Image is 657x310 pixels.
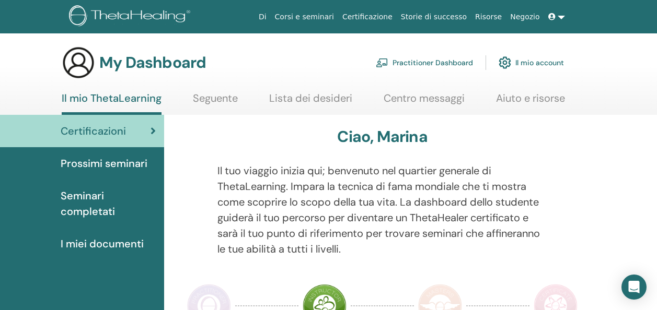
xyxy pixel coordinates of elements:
img: cog.svg [499,54,511,71]
a: Lista dei desideri [269,92,352,112]
a: Il mio ThetaLearning [62,92,162,115]
p: Il tuo viaggio inizia qui; benvenuto nel quartier generale di ThetaLearning. Impara la tecnica di... [217,163,547,257]
a: Certificazione [338,7,397,27]
a: Risorse [471,7,506,27]
a: Practitioner Dashboard [376,51,473,74]
a: Aiuto e risorse [496,92,565,112]
img: chalkboard-teacher.svg [376,58,388,67]
h3: Ciao, Marina [337,127,427,146]
img: generic-user-icon.jpg [62,46,95,79]
div: Open Intercom Messenger [621,275,647,300]
a: Negozio [506,7,544,27]
a: Centro messaggi [384,92,465,112]
a: Di [255,7,271,27]
a: Il mio account [499,51,564,74]
a: Seguente [193,92,238,112]
a: Storie di successo [397,7,471,27]
a: Corsi e seminari [271,7,338,27]
span: Seminari completati [61,188,156,219]
img: logo.png [69,5,194,29]
h3: My Dashboard [99,53,206,72]
span: Certificazioni [61,123,126,139]
span: Prossimi seminari [61,156,147,171]
span: I miei documenti [61,236,144,252]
